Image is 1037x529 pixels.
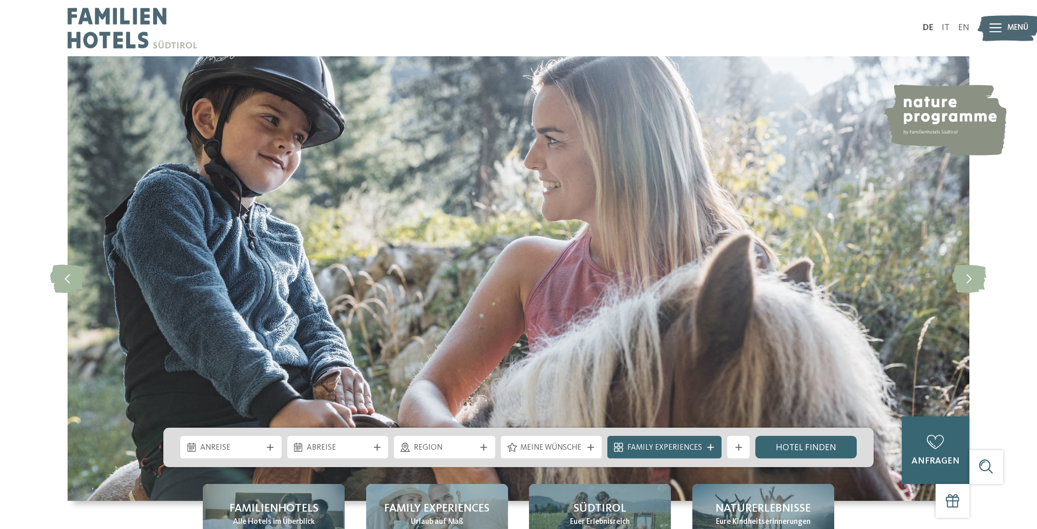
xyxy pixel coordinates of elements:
a: anfragen [902,416,969,484]
span: Naturerlebnisse [715,501,811,517]
span: Eure Kindheitserinnerungen [716,517,811,528]
span: Menü [1007,23,1028,34]
span: Urlaub auf Maß [411,517,463,528]
span: Alle Hotels im Überblick [233,517,315,528]
span: Family Experiences [384,501,490,517]
span: Anreise [200,443,262,454]
img: Familienhotels Südtirol: The happy family places [68,56,969,501]
span: Südtirol [574,501,626,517]
a: Hotel finden [755,436,857,458]
a: IT [942,24,949,32]
span: Euer Erlebnisreich [570,517,630,528]
span: anfragen [912,457,960,466]
img: nature programme by Familienhotels Südtirol [882,84,1006,156]
a: EN [958,24,969,32]
span: Familienhotels [229,501,319,517]
span: Region [414,443,476,454]
span: Abreise [307,443,369,454]
span: Family Experiences [627,443,702,454]
span: Meine Wünsche [520,443,582,454]
a: DE [923,24,934,32]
